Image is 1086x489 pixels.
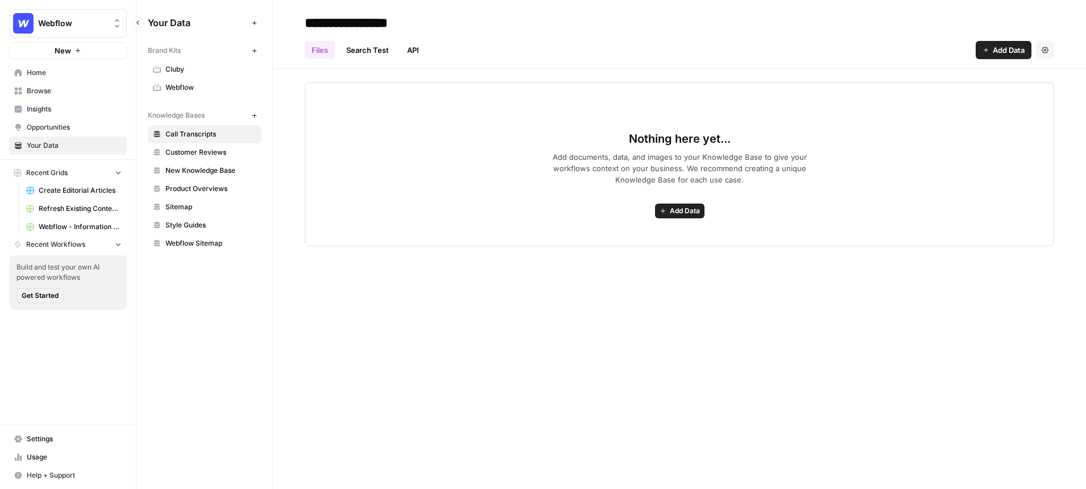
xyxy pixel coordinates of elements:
span: Product Overviews [165,184,256,194]
span: Settings [27,434,122,444]
button: Get Started [16,288,64,303]
a: Usage [9,448,127,466]
span: Webflow Sitemap [165,238,256,248]
span: Build and test your own AI powered workflows [16,262,120,283]
a: Customer Reviews [148,143,261,161]
a: API [400,41,426,59]
span: Add Data [993,44,1025,56]
a: Create Editorial Articles [21,181,127,200]
span: Browse [27,86,122,96]
a: Insights [9,100,127,118]
span: Refresh Existing Content - Dakota - Demo [39,204,122,214]
span: Add documents, data, and images to your Knowledge Base to give your workflows context on your bus... [534,151,825,185]
span: Call Transcripts [165,129,256,139]
a: Search Test [339,41,396,59]
a: Webflow - Information Article -[PERSON_NAME] (Demo) [21,218,127,236]
span: Cluby [165,64,256,74]
span: Opportunities [27,122,122,132]
a: Opportunities [9,118,127,136]
a: Your Data [9,136,127,155]
button: Add Data [655,204,704,218]
a: Files [305,41,335,59]
span: Webflow - Information Article -[PERSON_NAME] (Demo) [39,222,122,232]
span: Webflow [165,82,256,93]
span: Usage [27,452,122,462]
span: Recent Grids [26,168,68,178]
button: Add Data [976,41,1031,59]
a: Browse [9,82,127,100]
span: Sitemap [165,202,256,212]
a: Product Overviews [148,180,261,198]
span: New [55,45,71,56]
span: New Knowledge Base [165,165,256,176]
span: Add Data [670,206,700,216]
a: New Knowledge Base [148,161,261,180]
span: Your Data [148,16,247,30]
a: Home [9,64,127,82]
button: Help + Support [9,466,127,484]
a: Webflow Sitemap [148,234,261,252]
span: Brand Kits [148,45,181,56]
a: Refresh Existing Content - Dakota - Demo [21,200,127,218]
span: Nothing here yet... [629,131,731,147]
span: Webflow [38,18,107,29]
span: Home [27,68,122,78]
span: Get Started [22,291,59,301]
a: Cluby [148,60,261,78]
a: Webflow [148,78,261,97]
button: Recent Grids [9,164,127,181]
button: Recent Workflows [9,236,127,253]
img: Webflow Logo [13,13,34,34]
span: Style Guides [165,220,256,230]
span: Insights [27,104,122,114]
span: Customer Reviews [165,147,256,158]
span: Create Editorial Articles [39,185,122,196]
button: Workspace: Webflow [9,9,127,38]
span: Knowledge Bases [148,110,205,121]
span: Recent Workflows [26,239,85,250]
a: Sitemap [148,198,261,216]
a: Settings [9,430,127,448]
span: Your Data [27,140,122,151]
a: Call Transcripts [148,125,261,143]
a: Style Guides [148,216,261,234]
span: Help + Support [27,470,122,480]
button: New [9,42,127,59]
